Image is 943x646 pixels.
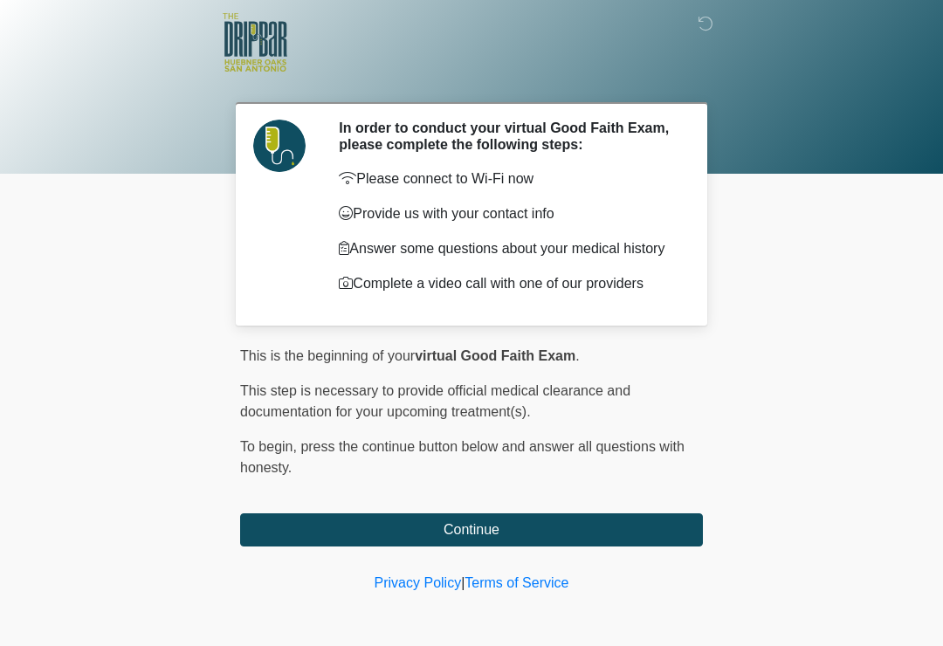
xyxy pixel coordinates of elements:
img: Agent Avatar [253,120,306,172]
img: The DRIPBaR - The Strand at Huebner Oaks Logo [223,13,287,72]
p: Please connect to Wi-Fi now [339,168,677,189]
span: This is the beginning of your [240,348,415,363]
p: Answer some questions about your medical history [339,238,677,259]
h2: In order to conduct your virtual Good Faith Exam, please complete the following steps: [339,120,677,153]
p: Complete a video call with one of our providers [339,273,677,294]
a: | [461,575,465,590]
span: . [575,348,579,363]
button: Continue [240,513,703,546]
a: Terms of Service [465,575,568,590]
span: To begin, [240,439,300,454]
strong: virtual Good Faith Exam [415,348,575,363]
p: Provide us with your contact info [339,203,677,224]
span: This step is necessary to provide official medical clearance and documentation for your upcoming ... [240,383,630,419]
a: Privacy Policy [375,575,462,590]
span: press the continue button below and answer all questions with honesty. [240,439,685,475]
